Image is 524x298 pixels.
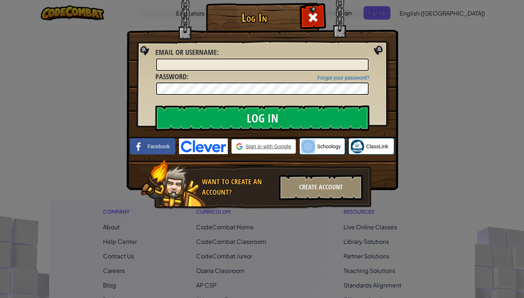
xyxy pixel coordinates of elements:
[155,72,188,82] label: :
[132,140,146,153] img: facebook_small.png
[155,47,219,58] label: :
[155,47,217,57] span: Email or Username
[202,177,275,197] div: Want to create an account?
[147,143,170,150] span: Facebook
[317,75,369,81] a: Forgot your password?
[317,143,341,150] span: Schoology
[231,139,296,154] div: Sign in with Google
[155,105,369,131] input: Log In
[246,143,291,150] span: Sign in with Google
[301,140,315,153] img: schoology.png
[350,140,364,153] img: classlink-logo-small.png
[208,11,301,24] h1: Log In
[366,143,388,150] span: ClassLink
[155,72,187,81] span: Password
[179,138,228,154] img: clever-logo-blue.png
[279,175,363,200] div: Create Account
